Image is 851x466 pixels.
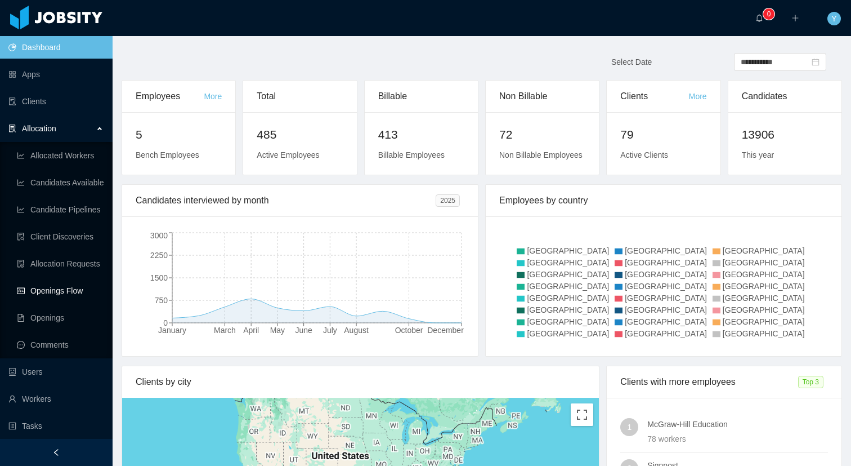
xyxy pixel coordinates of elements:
a: icon: file-searchClient Discoveries [17,225,104,248]
span: Billable Employees [378,150,445,159]
tspan: March [214,326,236,335]
tspan: July [323,326,337,335]
a: icon: line-chartCandidates Available [17,171,104,194]
a: icon: idcardOpenings Flow [17,279,104,302]
div: Candidates [742,81,828,112]
span: [GEOGRAPHIC_DATA] [625,305,707,314]
h2: 72 [499,126,585,144]
span: Top 3 [798,376,823,388]
h2: 5 [136,126,222,144]
a: More [204,92,222,101]
span: Non Billable Employees [499,150,583,159]
a: icon: file-doneAllocation Requests [17,252,104,275]
i: icon: calendar [812,58,819,66]
span: [GEOGRAPHIC_DATA] [723,258,805,267]
span: [GEOGRAPHIC_DATA] [723,282,805,291]
span: 1 [627,418,631,436]
span: [GEOGRAPHIC_DATA] [723,246,805,255]
span: This year [742,150,774,159]
a: icon: line-chartCandidate Pipelines [17,198,104,221]
div: Clients by city [136,366,585,398]
tspan: 750 [155,296,168,305]
span: Active Employees [257,150,319,159]
span: [GEOGRAPHIC_DATA] [625,317,707,326]
div: Non Billable [499,81,585,112]
span: [GEOGRAPHIC_DATA] [723,317,805,326]
span: [GEOGRAPHIC_DATA] [527,270,609,279]
a: More [689,92,707,101]
sup: 0 [763,8,774,20]
div: Clients [620,81,688,112]
h2: 13906 [742,126,828,144]
h2: 485 [257,126,343,144]
span: Active Clients [620,150,668,159]
a: icon: appstoreApps [8,63,104,86]
button: Toggle fullscreen view [571,403,593,426]
h2: 413 [378,126,464,144]
span: [GEOGRAPHIC_DATA] [527,305,609,314]
a: icon: messageComments [17,334,104,356]
span: [GEOGRAPHIC_DATA] [723,294,805,303]
tspan: 2250 [150,251,168,260]
span: Allocation [22,124,56,133]
tspan: January [158,326,186,335]
span: [GEOGRAPHIC_DATA] [625,270,707,279]
h4: McGraw-Hill Education [647,418,828,431]
i: icon: bell [755,14,763,22]
span: [GEOGRAPHIC_DATA] [527,246,609,255]
span: [GEOGRAPHIC_DATA] [527,294,609,303]
div: Employees by country [499,185,828,216]
div: Total [257,81,343,112]
a: icon: robotUsers [8,361,104,383]
span: [GEOGRAPHIC_DATA] [723,305,805,314]
a: icon: line-chartAllocated Workers [17,144,104,167]
h2: 79 [620,126,706,144]
span: [GEOGRAPHIC_DATA] [625,258,707,267]
a: icon: pie-chartDashboard [8,36,104,59]
tspan: 3000 [150,231,168,240]
span: Y [831,12,836,25]
span: [GEOGRAPHIC_DATA] [527,258,609,267]
a: icon: file-textOpenings [17,307,104,329]
div: Clients with more employees [620,366,798,398]
span: [GEOGRAPHIC_DATA] [625,282,707,291]
tspan: December [427,326,464,335]
i: icon: plus [791,14,799,22]
div: 78 workers [647,433,828,445]
tspan: 1500 [150,273,168,282]
span: [GEOGRAPHIC_DATA] [625,246,707,255]
span: [GEOGRAPHIC_DATA] [527,329,609,338]
div: Candidates interviewed by month [136,185,436,216]
i: icon: solution [8,125,16,132]
span: Bench Employees [136,150,199,159]
tspan: August [344,326,369,335]
tspan: October [395,326,423,335]
a: icon: profileTasks [8,415,104,437]
tspan: June [295,326,312,335]
span: [GEOGRAPHIC_DATA] [723,270,805,279]
span: [GEOGRAPHIC_DATA] [723,329,805,338]
span: Select Date [611,57,652,66]
div: Billable [378,81,464,112]
a: icon: auditClients [8,90,104,113]
div: Employees [136,81,204,112]
tspan: April [243,326,259,335]
tspan: May [270,326,285,335]
span: [GEOGRAPHIC_DATA] [625,294,707,303]
a: icon: userWorkers [8,388,104,410]
span: [GEOGRAPHIC_DATA] [527,282,609,291]
span: 2025 [436,194,460,207]
tspan: 0 [163,318,168,327]
span: [GEOGRAPHIC_DATA] [625,329,707,338]
span: [GEOGRAPHIC_DATA] [527,317,609,326]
